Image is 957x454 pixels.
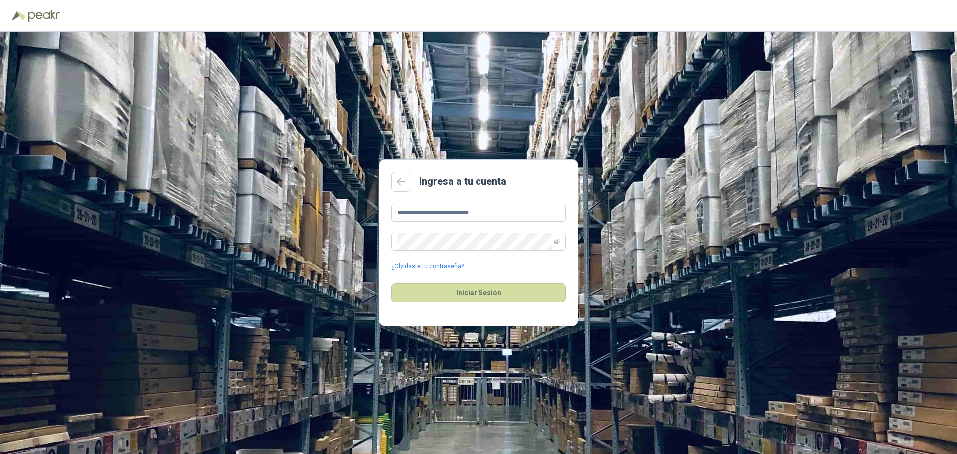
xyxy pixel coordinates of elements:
a: ¿Olvidaste tu contraseña? [391,262,464,271]
img: Peakr [28,10,60,22]
span: eye-invisible [554,239,560,245]
h2: Ingresa a tu cuenta [419,174,506,189]
img: Logo [12,11,26,21]
button: Iniciar Sesión [391,283,566,302]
